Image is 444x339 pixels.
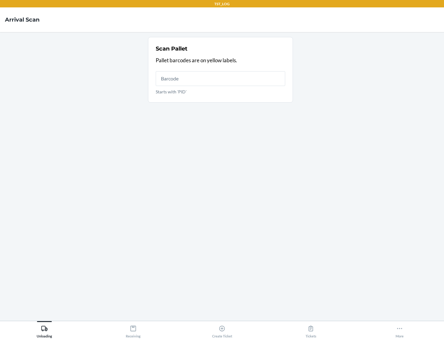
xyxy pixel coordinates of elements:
[126,323,141,338] div: Receiving
[266,321,355,338] button: Tickets
[156,45,187,53] h2: Scan Pallet
[214,1,230,7] p: TST_LOG
[396,323,404,338] div: More
[355,321,444,338] button: More
[89,321,178,338] button: Receiving
[156,56,285,64] p: Pallet barcodes are on yellow labels.
[306,323,316,338] div: Tickets
[156,88,285,95] p: Starts with 'PID'
[156,71,285,86] input: Starts with 'PID'
[178,321,266,338] button: Create Ticket
[212,323,232,338] div: Create Ticket
[37,323,52,338] div: Unloading
[5,16,39,24] h4: Arrival Scan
